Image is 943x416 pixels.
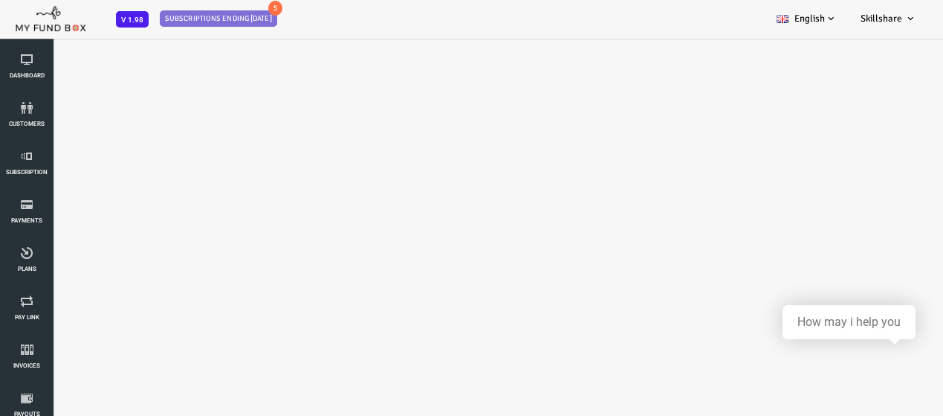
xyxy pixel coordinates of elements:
div: How may i help you [797,316,901,329]
a: Subscriptions ending [DATE] 5 [160,10,275,25]
img: mfboff.png [15,2,86,32]
span: V 1.98 [116,11,149,28]
iframe: Launcher button frame [861,334,928,401]
span: Subscriptions ending [DATE] [160,10,277,27]
span: Skillshare [861,13,902,25]
a: V 1.98 [116,13,149,25]
span: 5 [268,1,282,16]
